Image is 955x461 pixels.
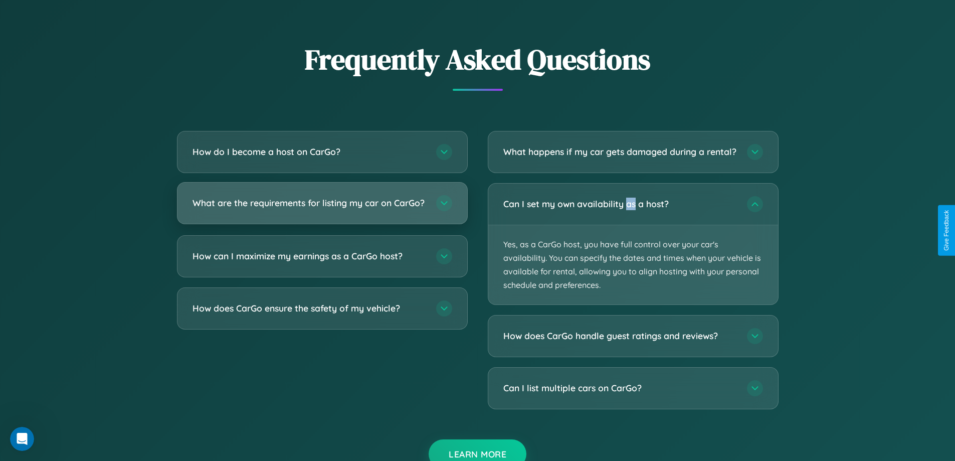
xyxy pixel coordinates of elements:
[488,225,778,305] p: Yes, as a CarGo host, you have full control over your car's availability. You can specify the dat...
[10,427,34,451] iframe: Intercom live chat
[503,382,737,395] h3: Can I list multiple cars on CarGo?
[943,210,950,251] div: Give Feedback
[503,198,737,210] h3: Can I set my own availability as a host?
[177,40,779,79] h2: Frequently Asked Questions
[503,145,737,158] h3: What happens if my car gets damaged during a rental?
[193,250,426,262] h3: How can I maximize my earnings as a CarGo host?
[193,197,426,209] h3: What are the requirements for listing my car on CarGo?
[503,330,737,343] h3: How does CarGo handle guest ratings and reviews?
[193,302,426,315] h3: How does CarGo ensure the safety of my vehicle?
[193,145,426,158] h3: How do I become a host on CarGo?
